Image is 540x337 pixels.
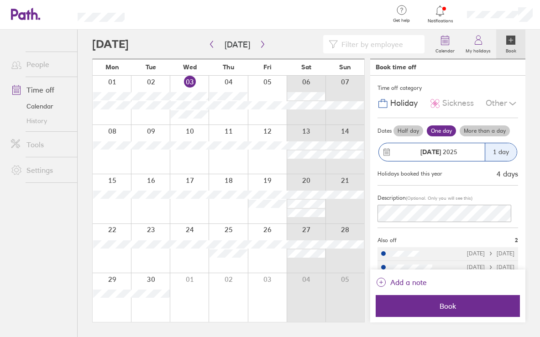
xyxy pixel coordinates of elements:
[485,143,517,161] div: 1 day
[430,46,460,54] label: Calendar
[4,81,77,99] a: Time off
[377,128,392,134] span: Dates
[420,148,441,156] strong: [DATE]
[4,99,77,114] a: Calendar
[4,55,77,73] a: People
[223,63,234,71] span: Thu
[393,125,423,136] label: Half day
[496,30,525,59] a: Book
[301,63,311,71] span: Sat
[376,295,520,317] button: Book
[467,264,514,270] div: [DATE] [DATE]
[442,99,474,108] span: Sickness
[377,138,518,166] button: [DATE] 20251 day
[4,161,77,179] a: Settings
[376,63,416,71] div: Book time off
[382,302,514,310] span: Book
[339,63,351,71] span: Sun
[4,114,77,128] a: History
[425,5,455,24] a: Notifications
[500,46,522,54] label: Book
[183,63,197,71] span: Wed
[425,18,455,24] span: Notifications
[263,63,272,71] span: Fri
[338,36,419,53] input: Filter by employee
[390,275,427,290] span: Add a note
[4,135,77,154] a: Tools
[377,81,518,95] div: Time off category
[387,18,416,23] span: Get help
[486,95,518,112] div: Other
[460,125,510,136] label: More than a day
[427,125,456,136] label: One day
[430,30,460,59] a: Calendar
[377,194,406,201] span: Description
[146,63,156,71] span: Tue
[515,237,518,244] span: 2
[376,275,427,290] button: Add a note
[105,63,119,71] span: Mon
[420,148,457,156] span: 2025
[497,170,518,178] div: 4 days
[467,250,514,257] div: [DATE] [DATE]
[406,195,472,201] span: (Optional. Only you will see this)
[460,46,496,54] label: My holidays
[377,237,397,244] span: Also off
[217,37,257,52] button: [DATE]
[390,99,418,108] span: Holiday
[460,30,496,59] a: My holidays
[377,171,442,177] div: Holidays booked this year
